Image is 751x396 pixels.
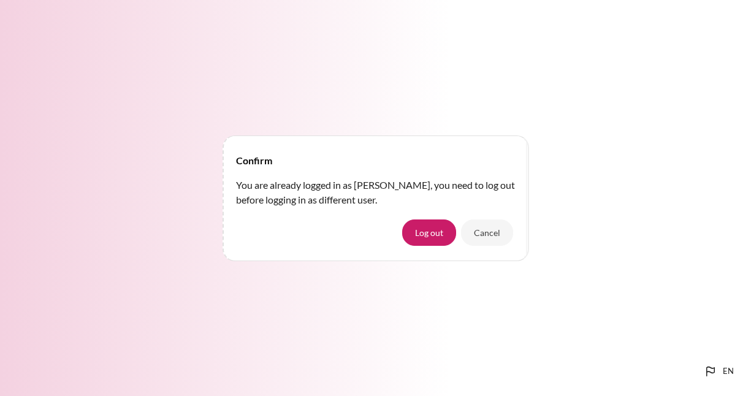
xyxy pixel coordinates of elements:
span: en [723,365,734,378]
p: You are already logged in as [PERSON_NAME], you need to log out before logging in as different user. [236,178,516,207]
button: Languages [698,359,739,384]
h4: Confirm [236,153,272,168]
button: Cancel [461,219,513,245]
button: Log out [402,219,456,245]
